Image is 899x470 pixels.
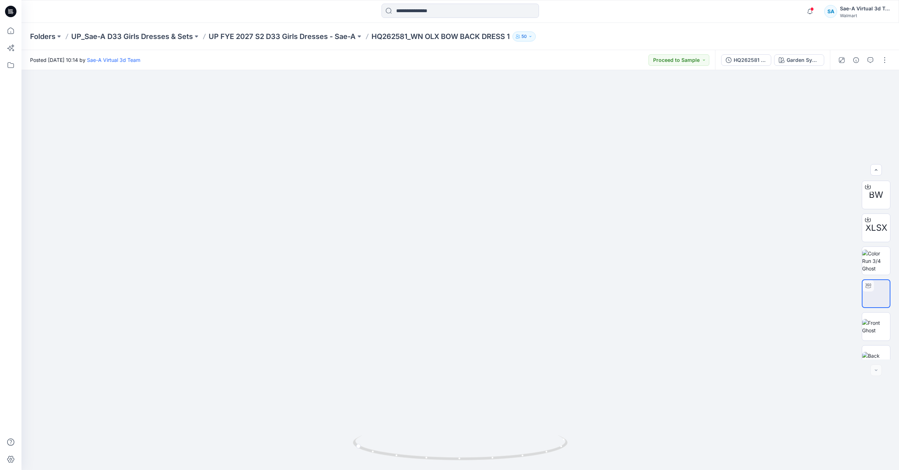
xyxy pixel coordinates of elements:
a: Folders [30,31,55,41]
img: Color Run 3/4 Ghost [862,250,890,272]
div: Walmart [840,13,890,18]
div: Garden Symeetry [787,56,820,64]
span: XLSX [865,221,887,234]
div: SA [824,5,837,18]
img: Back Ghost [862,352,890,367]
a: UP FYE 2027 S2 D33 Girls Dresses - Sae-A [209,31,356,41]
button: HQ262581 _REV2_FULL COLORWAYS [721,54,771,66]
a: Sae-A Virtual 3d Team [87,57,140,63]
button: Garden Symeetry [774,54,824,66]
a: UP_Sae-A D33 Girls Dresses & Sets [71,31,193,41]
span: BW [869,189,883,201]
span: Posted [DATE] 10:14 by [30,56,140,64]
button: 50 [512,31,536,41]
div: HQ262581 _REV2_FULL COLORWAYS [734,56,767,64]
img: Front Ghost [862,319,890,334]
p: 50 [521,33,527,40]
button: Details [850,54,862,66]
p: HQ262581_WN OLX BOW BACK DRESS 1 [371,31,510,41]
div: Sae-A Virtual 3d Team [840,4,890,13]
